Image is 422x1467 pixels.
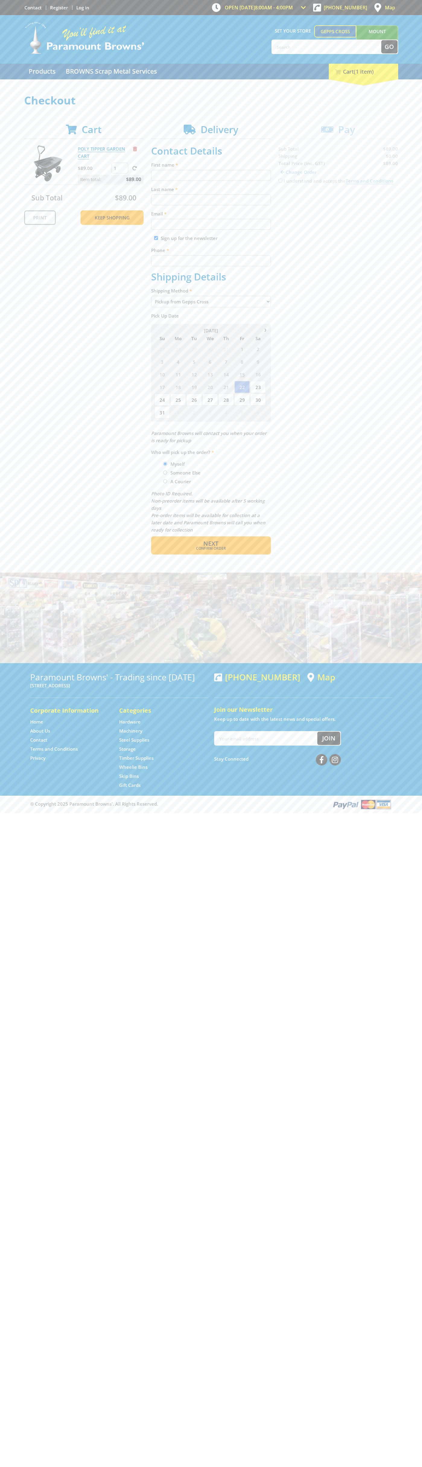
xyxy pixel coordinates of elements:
[186,406,202,418] span: 2
[50,5,68,11] a: Go to the registration page
[154,356,170,368] span: 3
[202,343,218,355] span: 30
[154,368,170,380] span: 10
[151,430,266,443] em: Paramount Browns will contact you when your order is ready for pickup
[214,705,392,714] h5: Join our Newsletter
[272,40,381,53] input: Search
[115,193,136,203] span: $89.00
[119,764,148,770] a: Go to the Wheelie Bins page
[154,406,170,418] span: 31
[203,539,218,548] span: Next
[170,381,186,393] span: 18
[234,406,250,418] span: 5
[151,296,271,307] select: Please select a shipping method.
[234,381,250,393] span: 22
[218,394,234,406] span: 28
[151,449,271,456] label: Who will pick up the order?
[218,381,234,393] span: 21
[163,462,167,466] input: Please select who will pick up the order.
[154,343,170,355] span: 27
[255,4,293,11] span: 8:00am - 4:00pm
[170,406,186,418] span: 1
[154,394,170,406] span: 24
[30,682,208,689] p: [STREET_ADDRESS]
[317,732,340,745] button: Join
[24,210,56,225] a: Print
[78,165,110,172] p: $89.00
[215,732,317,745] input: Your email address
[202,334,218,342] span: We
[151,186,271,193] label: Last name
[332,799,392,810] img: PayPal, Mastercard, Visa accepted
[61,64,161,79] a: Go to the BROWNS Scrap Metal Services page
[271,25,315,36] span: Set your store
[250,406,266,418] span: 6
[78,146,125,159] a: POLY TIPPER GARDEN CART
[314,25,356,37] a: Gepps Cross
[307,672,335,682] a: View a map of Gepps Cross location
[234,334,250,342] span: Fr
[168,476,193,487] label: A Courier
[81,210,144,225] a: Keep Shopping
[234,394,250,406] span: 29
[250,394,266,406] span: 30
[202,368,218,380] span: 13
[186,334,202,342] span: Tu
[186,343,202,355] span: 29
[31,193,62,203] span: Sub Total
[354,68,374,75] span: (1 item)
[119,706,196,715] h5: Categories
[218,356,234,368] span: 7
[151,210,271,217] label: Email
[170,394,186,406] span: 25
[82,123,102,136] span: Cart
[250,356,266,368] span: 9
[234,356,250,368] span: 8
[250,343,266,355] span: 2
[151,287,271,294] label: Shipping Method
[170,356,186,368] span: 4
[24,5,42,11] a: Go to the Contact page
[202,394,218,406] span: 27
[381,40,398,53] button: Go
[151,536,271,555] button: Next Confirm order
[119,719,141,725] a: Go to the Hardware page
[202,406,218,418] span: 3
[214,672,300,682] div: [PHONE_NUMBER]
[163,479,167,483] input: Please select who will pick up the order.
[356,25,398,48] a: Mount [PERSON_NAME]
[119,773,139,779] a: Go to the Skip Bins page
[151,312,271,319] label: Pick Up Date
[234,368,250,380] span: 15
[186,368,202,380] span: 12
[119,728,142,734] a: Go to the Machinery page
[151,255,271,266] input: Please enter your telephone number.
[119,755,154,761] a: Go to the Timber Supplies page
[225,4,293,11] span: OPEN [DATE]
[170,334,186,342] span: Mo
[24,21,145,55] img: Paramount Browns'
[154,381,170,393] span: 17
[186,394,202,406] span: 26
[250,334,266,342] span: Sa
[151,170,271,181] input: Please enter your first name.
[214,715,392,723] p: Keep up to date with the latest news and special offers.
[126,175,141,184] span: $89.00
[151,247,271,254] label: Phone
[168,468,203,478] label: Someone Else
[170,368,186,380] span: 11
[76,5,89,11] a: Log in
[250,381,266,393] span: 23
[163,471,167,475] input: Please select who will pick up the order.
[186,381,202,393] span: 19
[234,343,250,355] span: 1
[30,719,43,725] a: Go to the Home page
[204,328,218,334] span: [DATE]
[250,368,266,380] span: 16
[30,746,78,752] a: Go to the Terms and Conditions page
[30,728,50,734] a: Go to the About Us page
[151,219,271,230] input: Please enter your email address.
[30,755,46,761] a: Go to the Privacy page
[186,356,202,368] span: 5
[151,271,271,283] h2: Shipping Details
